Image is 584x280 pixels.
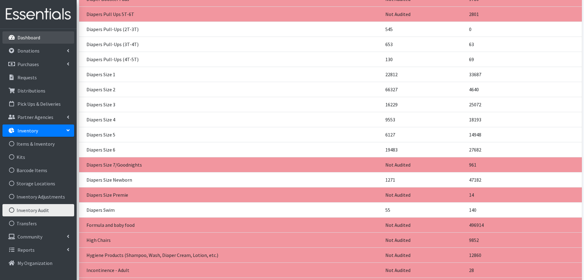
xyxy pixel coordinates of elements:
td: Not Audited [382,232,465,247]
p: Donations [17,48,40,54]
td: Diapers Pull-Ups (2T-3T) [79,22,382,37]
td: 27682 [465,142,582,157]
td: 19483 [382,142,465,157]
td: High Chairs [79,232,382,247]
td: 18193 [465,112,582,127]
a: Inventory Adjustments [2,191,74,203]
td: Not Audited [382,187,465,202]
a: Kits [2,151,74,163]
td: 63 [465,37,582,52]
p: Partner Agencies [17,114,53,120]
td: 25072 [465,97,582,112]
td: 14948 [465,127,582,142]
td: Diapers Size Newborn [79,172,382,187]
p: Pick Ups & Deliveries [17,101,61,107]
td: Diapers Size 5 [79,127,382,142]
td: 496914 [465,217,582,232]
td: 16229 [382,97,465,112]
td: Not Audited [382,247,465,262]
td: Not Audited [382,157,465,172]
a: Requests [2,71,74,84]
p: Reports [17,247,35,253]
img: HumanEssentials [2,4,74,25]
td: Diapers Size 4 [79,112,382,127]
td: 28 [465,262,582,278]
td: Diapers Size 1 [79,67,382,82]
td: Diapers Pull Ups 5T-6T [79,6,382,22]
a: Barcode Items [2,164,74,176]
td: Diapers Size Premie [79,187,382,202]
a: Transfers [2,217,74,230]
td: 55 [382,202,465,217]
td: Diapers Size 7/Goodnights [79,157,382,172]
a: Reports [2,244,74,256]
a: Inventory Audit [2,204,74,216]
td: 66327 [382,82,465,97]
td: Diapers Pull-Ups (4T-5T) [79,52,382,67]
td: 9852 [465,232,582,247]
td: 12860 [465,247,582,262]
a: Pick Ups & Deliveries [2,98,74,110]
td: 4640 [465,82,582,97]
td: 961 [465,157,582,172]
a: Inventory [2,124,74,137]
td: 33687 [465,67,582,82]
td: 14 [465,187,582,202]
td: 130 [382,52,465,67]
td: Formula and baby food [79,217,382,232]
td: 47182 [465,172,582,187]
a: Storage Locations [2,177,74,190]
p: Purchases [17,61,39,67]
a: My Organization [2,257,74,269]
td: Diapers Size 6 [79,142,382,157]
td: 2801 [465,6,582,22]
td: Diapers Size 3 [79,97,382,112]
td: Diapers Size 2 [79,82,382,97]
a: Community [2,231,74,243]
td: Hygiene Products (Shampoo, Wash, Diaper Cream, Lotion, etc.) [79,247,382,262]
a: Dashboard [2,31,74,44]
td: 9553 [382,112,465,127]
td: 69 [465,52,582,67]
a: Partner Agencies [2,111,74,123]
td: 0 [465,22,582,37]
td: Not Audited [382,262,465,278]
td: Not Audited [382,217,465,232]
p: Dashboard [17,34,40,41]
p: Requests [17,74,37,81]
td: 6127 [382,127,465,142]
td: Not Audited [382,6,465,22]
p: Community [17,234,42,240]
a: Donations [2,45,74,57]
a: Purchases [2,58,74,70]
td: 653 [382,37,465,52]
td: Diapers Pull-Ups (3T-4T) [79,37,382,52]
td: 22812 [382,67,465,82]
p: Inventory [17,128,38,134]
p: My Organization [17,260,52,266]
td: 140 [465,202,582,217]
td: 1271 [382,172,465,187]
p: Distributions [17,88,45,94]
td: 545 [382,22,465,37]
a: Distributions [2,85,74,97]
a: Items & Inventory [2,138,74,150]
td: Incontinence - Adult [79,262,382,278]
td: Diapers Swim [79,202,382,217]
